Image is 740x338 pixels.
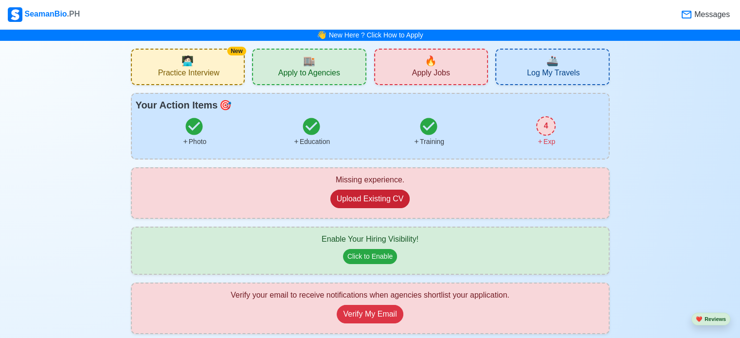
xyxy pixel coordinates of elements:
span: Practice Interview [158,68,219,80]
span: .PH [67,10,80,18]
div: 4 [536,116,556,136]
div: Exp [537,137,555,147]
span: Log My Travels [527,68,579,80]
button: Verify My Email [337,305,403,323]
button: heartReviews [691,313,730,326]
a: New Here ? Click How to Apply [329,31,423,39]
span: agencies [303,53,315,68]
div: Your Action Items [136,98,605,112]
span: interview [181,53,194,68]
span: heart [696,316,703,322]
span: travel [546,53,559,68]
div: Photo [182,137,207,147]
button: Click to Enable [343,249,397,264]
button: Upload Existing CV [330,190,410,208]
div: Enable Your Hiring Visibility! [142,233,599,245]
span: bell [314,27,329,42]
div: SeamanBio [8,7,80,22]
span: todo [219,98,232,112]
div: Education [293,137,330,147]
div: Missing experience. [140,174,601,186]
div: Training [413,137,444,147]
div: New [227,47,246,55]
span: Messages [692,9,730,20]
span: new [425,53,437,68]
span: Apply Jobs [412,68,450,80]
div: Verify your email to receive notifications when agencies shortlist your application. [142,289,599,301]
img: Logo [8,7,22,22]
span: Apply to Agencies [278,68,340,80]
